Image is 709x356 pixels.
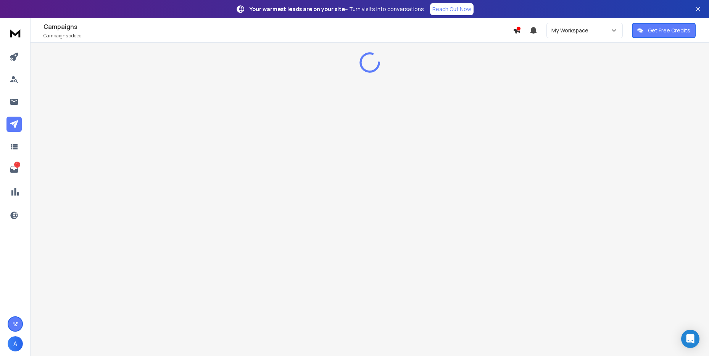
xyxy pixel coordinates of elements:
h1: Campaigns [44,22,513,31]
p: Reach Out Now [432,5,471,13]
a: 1 [6,162,22,177]
a: Reach Out Now [430,3,474,15]
button: Get Free Credits [632,23,696,38]
p: 1 [14,162,20,168]
strong: Your warmest leads are on your site [250,5,345,13]
button: A [8,336,23,351]
img: logo [8,26,23,40]
div: Open Intercom Messenger [681,330,699,348]
p: Get Free Credits [648,27,690,34]
p: – Turn visits into conversations [250,5,424,13]
p: Campaigns added [44,33,513,39]
p: My Workspace [551,27,591,34]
